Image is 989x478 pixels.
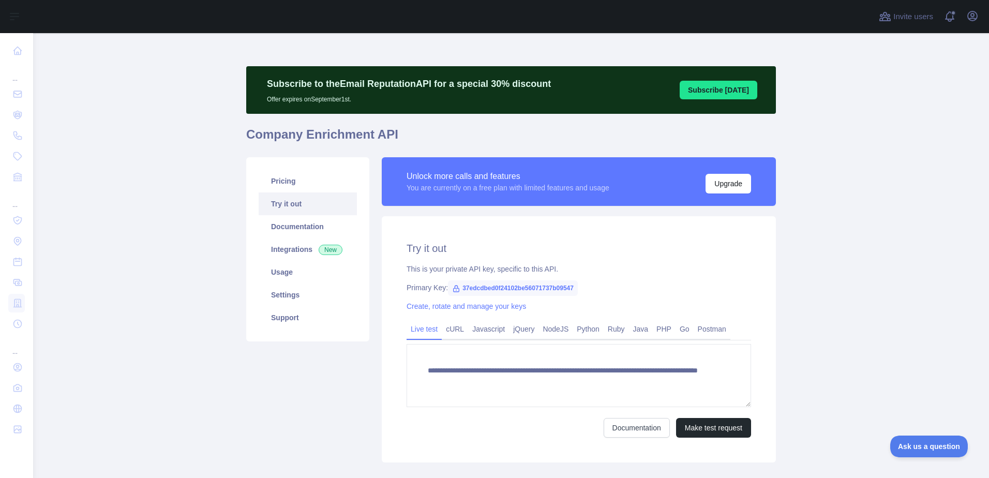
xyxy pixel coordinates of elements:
p: Subscribe to the Email Reputation API for a special 30 % discount [267,77,551,91]
a: Support [259,306,357,329]
a: cURL [442,321,468,337]
button: Invite users [877,8,935,25]
div: Unlock more calls and features [407,170,609,183]
a: Documentation [259,215,357,238]
a: Javascript [468,321,509,337]
a: Java [629,321,653,337]
a: Integrations New [259,238,357,261]
a: Documentation [604,418,670,438]
iframe: Toggle Customer Support [890,436,968,457]
a: Postman [694,321,730,337]
a: Settings [259,283,357,306]
span: 37edcdbed0f24102be56071737b09547 [448,280,578,296]
h2: Try it out [407,241,751,256]
a: jQuery [509,321,538,337]
a: Usage [259,261,357,283]
a: Go [676,321,694,337]
span: Invite users [893,11,933,23]
div: You are currently on a free plan with limited features and usage [407,183,609,193]
a: Live test [407,321,442,337]
a: Pricing [259,170,357,192]
a: Python [573,321,604,337]
button: Upgrade [706,174,751,193]
a: Ruby [604,321,629,337]
div: This is your private API key, specific to this API. [407,264,751,274]
p: Offer expires on September 1st. [267,91,551,103]
span: New [319,245,342,255]
div: ... [8,335,25,356]
div: ... [8,188,25,209]
div: ... [8,62,25,83]
a: Try it out [259,192,357,215]
a: PHP [652,321,676,337]
div: Primary Key: [407,282,751,293]
a: NodeJS [538,321,573,337]
a: Create, rotate and manage your keys [407,302,526,310]
h1: Company Enrichment API [246,126,776,151]
button: Subscribe [DATE] [680,81,757,99]
button: Make test request [676,418,751,438]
